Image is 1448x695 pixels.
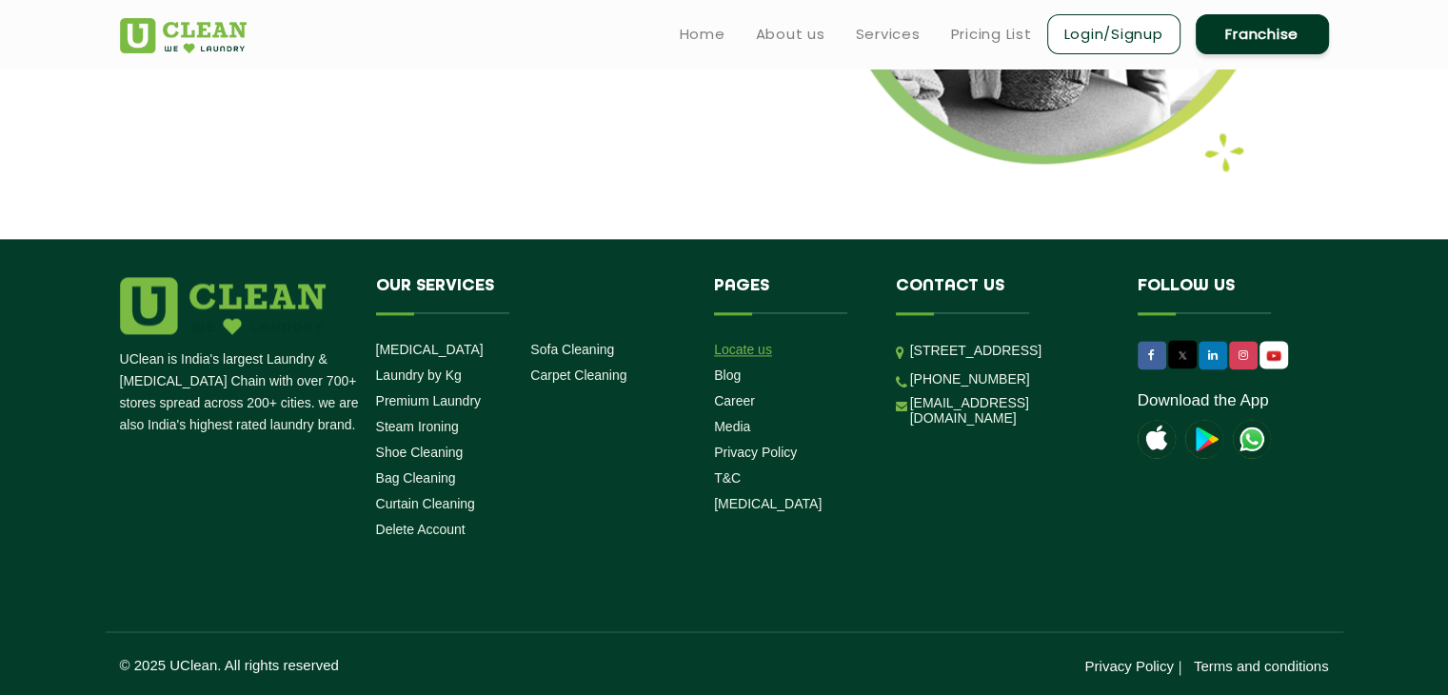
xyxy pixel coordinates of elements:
[756,23,825,46] a: About us
[376,393,482,408] a: Premium Laundry
[1196,14,1329,54] a: Franchise
[376,445,464,460] a: Shoe Cleaning
[376,522,466,537] a: Delete Account
[714,419,750,434] a: Media
[1138,391,1269,410] a: Download the App
[896,277,1109,313] h4: Contact us
[1194,658,1329,674] a: Terms and conditions
[530,367,626,383] a: Carpet Cleaning
[376,342,484,357] a: [MEDICAL_DATA]
[1138,420,1176,458] img: apple-icon.png
[714,277,867,313] h4: Pages
[714,470,741,486] a: T&C
[856,23,921,46] a: Services
[120,348,362,436] p: UClean is India's largest Laundry & [MEDICAL_DATA] Chain with over 700+ stores spread across 200+...
[1233,420,1271,458] img: UClean Laundry and Dry Cleaning
[1084,658,1173,674] a: Privacy Policy
[680,23,725,46] a: Home
[1047,14,1180,54] a: Login/Signup
[910,371,1030,387] a: [PHONE_NUMBER]
[530,342,614,357] a: Sofa Cleaning
[376,496,475,511] a: Curtain Cleaning
[1261,346,1286,366] img: UClean Laundry and Dry Cleaning
[120,18,247,53] img: UClean Laundry and Dry Cleaning
[376,470,456,486] a: Bag Cleaning
[910,340,1109,362] p: [STREET_ADDRESS]
[120,657,724,673] p: © 2025 UClean. All rights reserved
[951,23,1032,46] a: Pricing List
[714,367,741,383] a: Blog
[714,393,755,408] a: Career
[1185,420,1223,458] img: playstoreicon.png
[376,277,686,313] h4: Our Services
[376,419,459,434] a: Steam Ironing
[910,395,1109,426] a: [EMAIL_ADDRESS][DOMAIN_NAME]
[714,342,772,357] a: Locate us
[714,445,797,460] a: Privacy Policy
[714,496,822,511] a: [MEDICAL_DATA]
[376,367,462,383] a: Laundry by Kg
[1138,277,1305,313] h4: Follow us
[120,277,326,334] img: logo.png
